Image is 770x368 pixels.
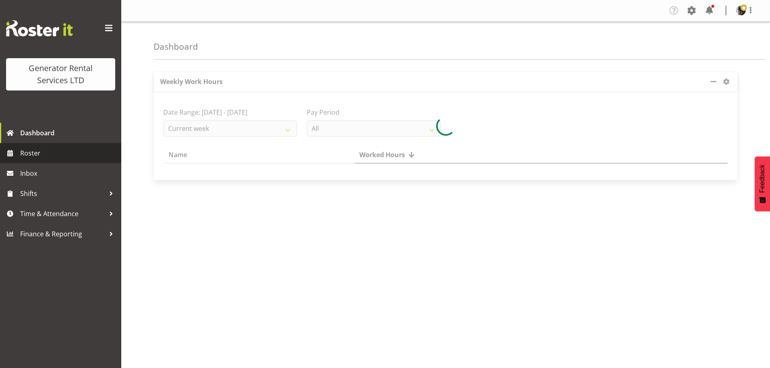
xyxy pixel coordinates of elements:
[20,127,117,139] span: Dashboard
[736,6,746,15] img: zak-c4-tapling8d06a56ee3cf7edc30ba33f1efe9ca8c.png
[20,147,117,159] span: Roster
[20,208,105,220] span: Time & Attendance
[759,164,766,193] span: Feedback
[20,187,105,200] span: Shifts
[755,156,770,211] button: Feedback - Show survey
[20,167,117,179] span: Inbox
[154,42,198,51] h4: Dashboard
[14,62,107,86] div: Generator Rental Services LTD
[6,20,73,36] img: Rosterit website logo
[20,228,105,240] span: Finance & Reporting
